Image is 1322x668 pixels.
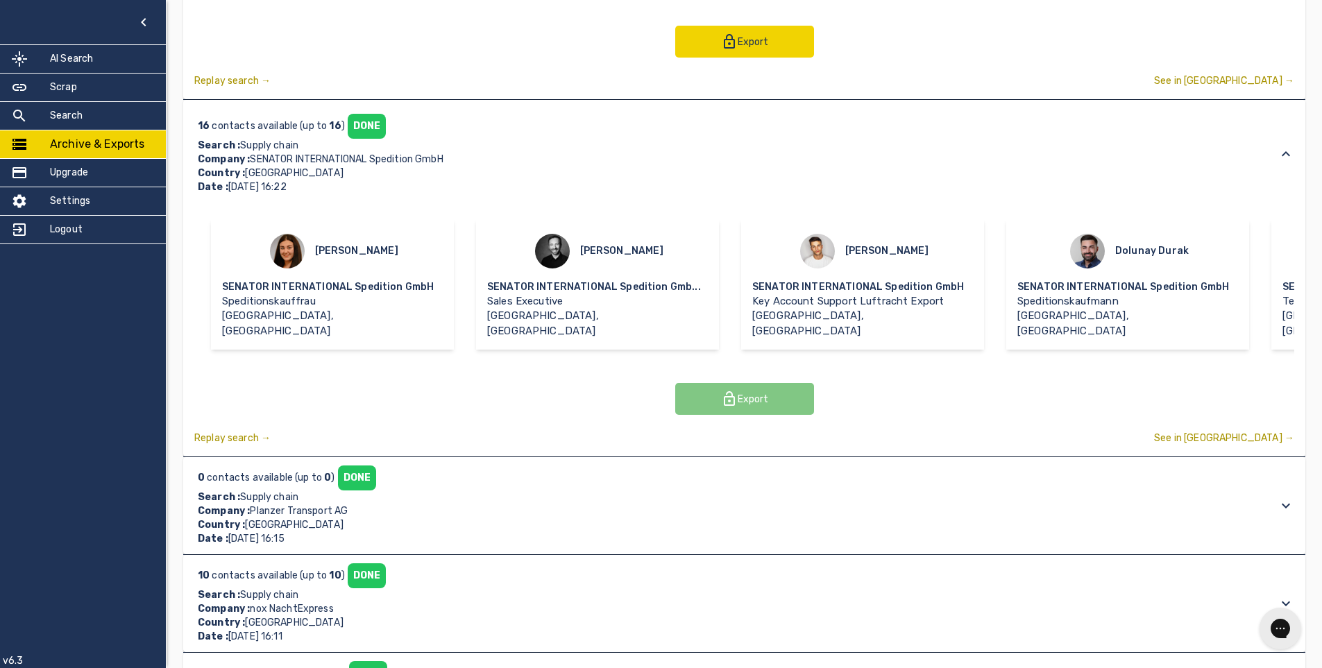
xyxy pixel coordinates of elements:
p: [GEOGRAPHIC_DATA], [GEOGRAPHIC_DATA] [1017,309,1238,339]
p: [DATE] 16:15 [198,532,376,546]
span: 0 [198,472,207,483]
span: Search : [198,491,240,503]
span: Search : [198,139,240,151]
p: SENATOR INTERNATIONAL Spedition GmbH [222,280,443,294]
div: DONE [348,114,387,139]
h5: Search [50,109,83,123]
span: Supply chain [240,589,298,601]
iframe: Gorgias live chat messenger [1253,603,1308,654]
h5: Settings [50,194,90,208]
span: [GEOGRAPHIC_DATA] [245,519,344,531]
span: Search : [198,589,240,601]
span: Date : [198,533,228,545]
p: Sales Executive [487,294,708,309]
span: nox NachtExpress [250,603,333,615]
h5: Logout [50,223,83,237]
div: 10 contacts available (up to 10)DONESearch :Supply chainCompany :nox NachtExpressCountry :[GEOGRA... [183,555,1305,652]
p: SENATOR INTERNATIONAL Spedition Gmb... [487,280,708,294]
a: Replay search → [194,74,271,88]
p: [DATE] 16:11 [198,630,386,644]
span: SENATOR INTERNATIONAL Spedition GmbH [250,153,443,165]
p: Speditionskauffrau [222,294,443,309]
button: Export [675,26,814,58]
p: [GEOGRAPHIC_DATA], [GEOGRAPHIC_DATA] [487,309,708,339]
h5: Scrap [50,80,77,94]
p: [GEOGRAPHIC_DATA], [GEOGRAPHIC_DATA] [752,309,973,339]
span: 10 [329,569,341,581]
span: Date : [198,631,228,642]
h5: [PERSON_NAME] [315,244,399,258]
span: 16 [329,120,341,132]
div: DONE [348,563,387,588]
a: Replay search → [194,431,271,445]
p: [GEOGRAPHIC_DATA], [GEOGRAPHIC_DATA] [222,309,443,339]
span: 10 [198,569,212,581]
h5: Archive & Exports [50,136,145,153]
span: 16 [198,120,212,132]
p: Export [738,393,768,406]
span: Country : [198,167,245,179]
span: [GEOGRAPHIC_DATA] [245,167,344,179]
p: Export [738,35,768,49]
p: contacts available (up to ) [198,471,335,485]
h5: [PERSON_NAME] [845,244,929,258]
div: DONE [338,465,377,490]
div: 16 contacts available (up to 16)DONESearch :Supply chainCompany :SENATOR INTERNATIONAL Spedition ... [183,100,1305,208]
h5: [PERSON_NAME] [580,244,664,258]
p: Key Account Support Luftracht Export [752,294,973,309]
p: Speditionskaufmann [1017,294,1238,309]
p: v6.3 [3,654,24,668]
span: Company : [198,505,250,517]
a: See in [GEOGRAPHIC_DATA] → [1154,74,1294,88]
h5: Upgrade [50,166,88,180]
span: Country : [198,519,245,531]
a: See in [GEOGRAPHIC_DATA] → [1154,431,1294,445]
span: Date : [198,181,228,193]
span: Supply chain [240,139,298,151]
span: [GEOGRAPHIC_DATA] [245,617,344,628]
button: Export [675,383,814,415]
p: contacts available (up to ) [198,119,345,133]
p: contacts available (up to ) [198,569,345,583]
span: Supply chain [240,491,298,503]
h5: Dolunay Durak [1115,244,1189,258]
span: Company : [198,603,250,615]
p: SENATOR INTERNATIONAL Spedition GmbH [752,280,973,294]
span: Country : [198,617,245,628]
span: 0 [324,472,331,483]
h5: AI Search [50,52,93,66]
p: SENATOR INTERNATIONAL Spedition GmbH [1017,280,1238,294]
span: Planzer Transport AG [250,505,348,517]
p: [DATE] 16:22 [198,180,443,194]
span: Company : [198,153,250,165]
div: 0 contacts available (up to 0)DONESearch :Supply chainCompany :Planzer Transport AGCountry :[GEOG... [183,457,1305,554]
